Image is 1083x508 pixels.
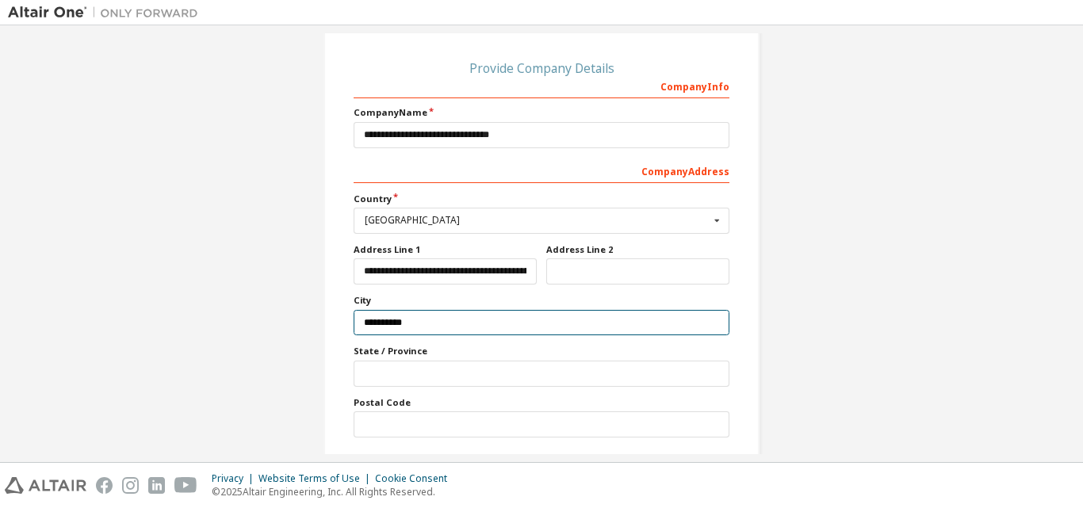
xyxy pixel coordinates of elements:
[354,345,729,357] label: State / Province
[8,5,206,21] img: Altair One
[354,63,729,73] div: Provide Company Details
[212,485,457,498] p: © 2025 Altair Engineering, Inc. All Rights Reserved.
[354,73,729,98] div: Company Info
[212,472,258,485] div: Privacy
[5,477,86,494] img: altair_logo.svg
[375,472,457,485] div: Cookie Consent
[365,216,710,225] div: [GEOGRAPHIC_DATA]
[546,243,729,256] label: Address Line 2
[354,243,537,256] label: Address Line 1
[354,396,729,409] label: Postal Code
[354,106,729,119] label: Company Name
[148,477,165,494] img: linkedin.svg
[258,472,375,485] div: Website Terms of Use
[96,477,113,494] img: facebook.svg
[174,477,197,494] img: youtube.svg
[354,158,729,183] div: Company Address
[354,294,729,307] label: City
[122,477,139,494] img: instagram.svg
[354,193,729,205] label: Country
